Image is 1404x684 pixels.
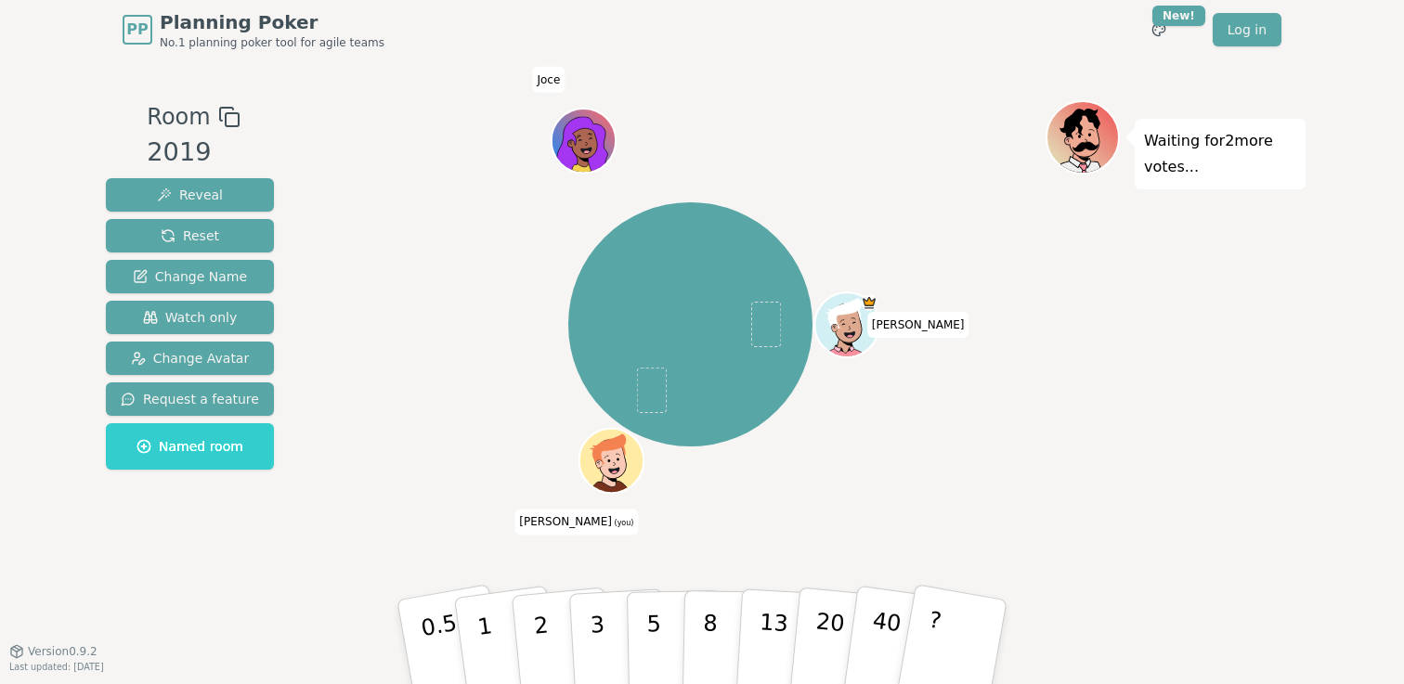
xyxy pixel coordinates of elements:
span: Request a feature [121,390,259,408]
span: Named room [136,437,243,456]
span: Change Avatar [131,349,250,368]
p: Waiting for 2 more votes... [1144,128,1296,180]
span: Room [147,100,210,134]
span: Click to change your name [867,312,969,338]
button: Change Name [106,260,274,293]
button: Request a feature [106,382,274,416]
button: Reveal [106,178,274,212]
span: Last updated: [DATE] [9,662,104,672]
span: PP [126,19,148,41]
button: Named room [106,423,274,470]
span: Version 0.9.2 [28,644,97,659]
span: Change Name [133,267,247,286]
button: Watch only [106,301,274,334]
span: Click to change your name [514,509,638,535]
span: Reveal [157,186,223,204]
span: Watch only [143,308,238,327]
button: Reset [106,219,274,252]
span: Click to change your name [532,66,565,92]
span: Reset [161,226,219,245]
a: Log in [1213,13,1281,46]
button: Click to change your avatar [581,430,642,490]
a: PPPlanning PokerNo.1 planning poker tool for agile teams [123,9,384,50]
span: (you) [612,519,634,527]
div: New! [1152,6,1205,26]
button: Version0.9.2 [9,644,97,659]
span: No.1 planning poker tool for agile teams [160,35,384,50]
button: New! [1142,13,1176,46]
span: Jamaal is the host [862,294,877,310]
span: Planning Poker [160,9,384,35]
div: 2019 [147,134,240,172]
button: Change Avatar [106,342,274,375]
